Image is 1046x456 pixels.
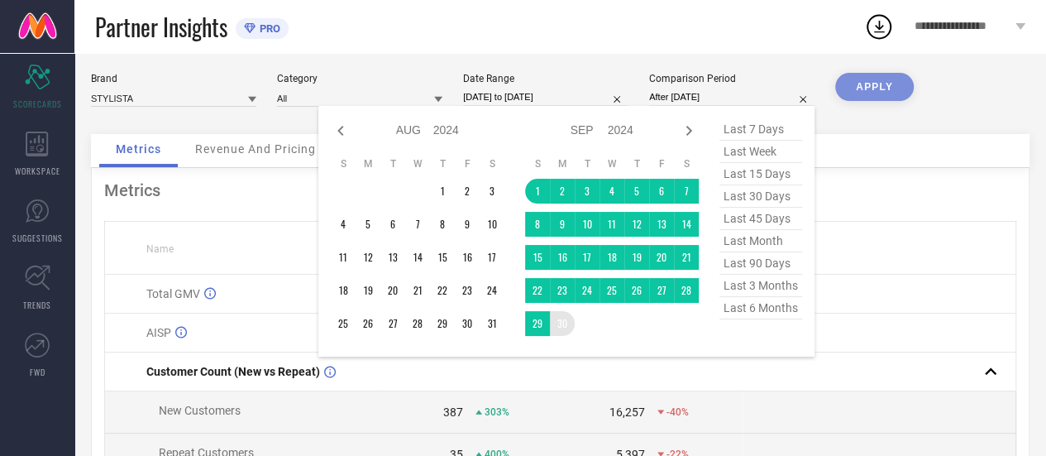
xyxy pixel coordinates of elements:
[550,311,575,336] td: Mon Sep 30 2024
[331,157,356,170] th: Sunday
[455,311,480,336] td: Fri Aug 30 2024
[23,299,51,311] span: TRENDS
[95,10,227,44] span: Partner Insights
[463,73,628,84] div: Date Range
[380,311,405,336] td: Tue Aug 27 2024
[550,245,575,270] td: Mon Sep 16 2024
[380,278,405,303] td: Tue Aug 20 2024
[525,157,550,170] th: Sunday
[550,278,575,303] td: Mon Sep 23 2024
[624,179,649,204] td: Thu Sep 05 2024
[380,212,405,237] td: Tue Aug 06 2024
[430,157,455,170] th: Thursday
[666,406,689,418] span: -40%
[380,245,405,270] td: Tue Aug 13 2024
[356,245,380,270] td: Mon Aug 12 2024
[649,73,814,84] div: Comparison Period
[649,89,814,106] input: Select comparison period
[195,142,316,156] span: Revenue And Pricing
[649,278,674,303] td: Fri Sep 27 2024
[719,275,802,297] span: last 3 months
[277,73,442,84] div: Category
[719,230,802,252] span: last month
[719,163,802,185] span: last 15 days
[430,278,455,303] td: Thu Aug 22 2024
[146,287,200,300] span: Total GMV
[480,311,504,336] td: Sat Aug 31 2024
[599,245,624,270] td: Wed Sep 18 2024
[146,365,320,378] span: Customer Count (New vs Repeat)
[575,245,599,270] td: Tue Sep 17 2024
[864,12,894,41] div: Open download list
[525,278,550,303] td: Sun Sep 22 2024
[405,245,430,270] td: Wed Aug 14 2024
[719,297,802,319] span: last 6 months
[480,245,504,270] td: Sat Aug 17 2024
[256,22,280,35] span: PRO
[463,89,628,106] input: Select date range
[12,232,63,244] span: SUGGESTIONS
[719,118,802,141] span: last 7 days
[116,142,161,156] span: Metrics
[405,157,430,170] th: Wednesday
[146,243,174,255] span: Name
[674,157,699,170] th: Saturday
[430,311,455,336] td: Thu Aug 29 2024
[550,157,575,170] th: Monday
[485,406,509,418] span: 303%
[159,404,241,417] span: New Customers
[405,278,430,303] td: Wed Aug 21 2024
[599,278,624,303] td: Wed Sep 25 2024
[455,278,480,303] td: Fri Aug 23 2024
[525,245,550,270] td: Sun Sep 15 2024
[13,98,62,110] span: SCORECARDS
[719,141,802,163] span: last week
[525,212,550,237] td: Sun Sep 08 2024
[599,157,624,170] th: Wednesday
[331,311,356,336] td: Sun Aug 25 2024
[331,245,356,270] td: Sun Aug 11 2024
[356,311,380,336] td: Mon Aug 26 2024
[575,212,599,237] td: Tue Sep 10 2024
[599,212,624,237] td: Wed Sep 11 2024
[331,212,356,237] td: Sun Aug 04 2024
[649,157,674,170] th: Friday
[356,278,380,303] td: Mon Aug 19 2024
[624,278,649,303] td: Thu Sep 26 2024
[480,179,504,204] td: Sat Aug 03 2024
[550,212,575,237] td: Mon Sep 09 2024
[331,278,356,303] td: Sun Aug 18 2024
[525,311,550,336] td: Sun Sep 29 2024
[331,121,351,141] div: Previous month
[719,252,802,275] span: last 90 days
[30,366,45,378] span: FWD
[609,406,645,419] div: 16,257
[455,245,480,270] td: Fri Aug 16 2024
[455,157,480,170] th: Friday
[679,121,699,141] div: Next month
[430,179,455,204] td: Thu Aug 01 2024
[575,157,599,170] th: Tuesday
[719,208,802,230] span: last 45 days
[599,179,624,204] td: Wed Sep 04 2024
[430,245,455,270] td: Thu Aug 15 2024
[480,278,504,303] td: Sat Aug 24 2024
[624,157,649,170] th: Thursday
[550,179,575,204] td: Mon Sep 02 2024
[455,179,480,204] td: Fri Aug 02 2024
[356,157,380,170] th: Monday
[649,179,674,204] td: Fri Sep 06 2024
[624,212,649,237] td: Thu Sep 12 2024
[480,212,504,237] td: Sat Aug 10 2024
[91,73,256,84] div: Brand
[575,179,599,204] td: Tue Sep 03 2024
[674,179,699,204] td: Sat Sep 07 2024
[405,212,430,237] td: Wed Aug 07 2024
[480,157,504,170] th: Saturday
[455,212,480,237] td: Fri Aug 09 2024
[380,157,405,170] th: Tuesday
[405,311,430,336] td: Wed Aug 28 2024
[674,245,699,270] td: Sat Sep 21 2024
[146,326,171,339] span: AISP
[575,278,599,303] td: Tue Sep 24 2024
